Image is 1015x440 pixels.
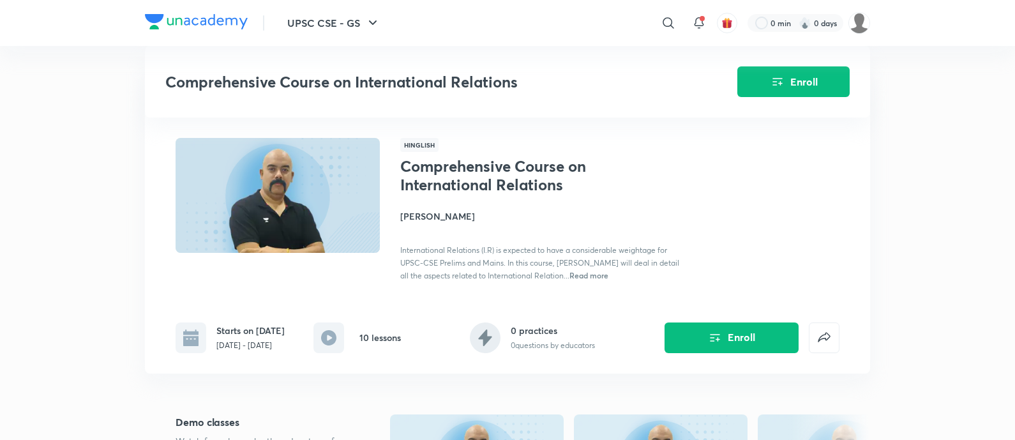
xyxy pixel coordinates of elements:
h6: 10 lessons [359,331,401,344]
img: streak [799,17,811,29]
button: Enroll [737,66,850,97]
h5: Demo classes [176,414,349,430]
img: Piali K [848,12,870,34]
h1: Comprehensive Course on International Relations [400,157,609,194]
img: avatar [721,17,733,29]
button: UPSC CSE - GS [280,10,388,36]
button: Enroll [665,322,799,353]
img: Thumbnail [174,137,382,254]
button: false [809,322,839,353]
span: Hinglish [400,138,439,152]
h4: [PERSON_NAME] [400,209,686,223]
span: Read more [569,270,608,280]
a: Company Logo [145,14,248,33]
button: avatar [717,13,737,33]
span: International Relations (I.R) is expected to have a considerable weightage for UPSC-CSE Prelims a... [400,245,679,280]
h6: 0 practices [511,324,595,337]
p: 0 questions by educators [511,340,595,351]
h6: Starts on [DATE] [216,324,285,337]
p: [DATE] - [DATE] [216,340,285,351]
img: Company Logo [145,14,248,29]
h3: Comprehensive Course on International Relations [165,73,665,91]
